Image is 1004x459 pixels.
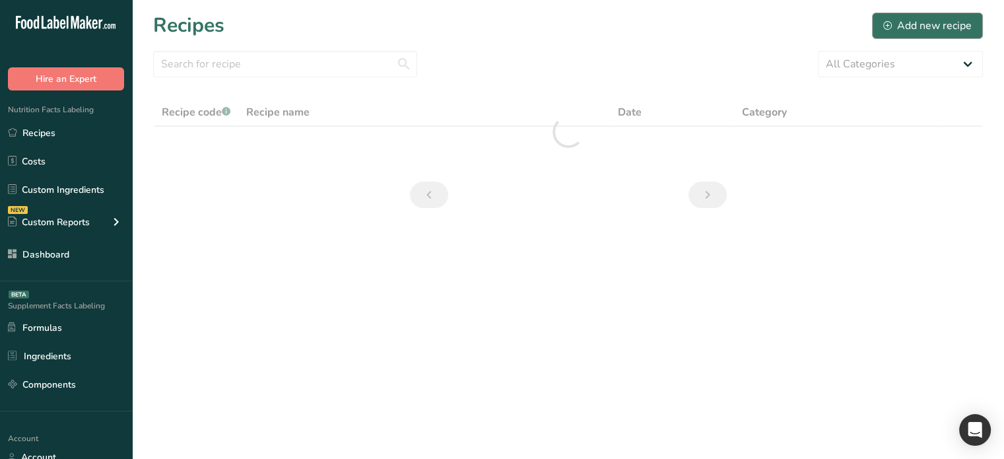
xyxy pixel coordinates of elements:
a: Previous page [410,182,448,208]
a: Next page [688,182,727,208]
input: Search for recipe [153,51,417,77]
div: Add new recipe [883,18,972,34]
button: Add new recipe [872,13,983,39]
div: Custom Reports [8,215,90,229]
div: Open Intercom Messenger [959,414,991,446]
div: NEW [8,206,28,214]
div: BETA [9,291,29,299]
button: Hire an Expert [8,67,124,90]
h1: Recipes [153,11,224,40]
